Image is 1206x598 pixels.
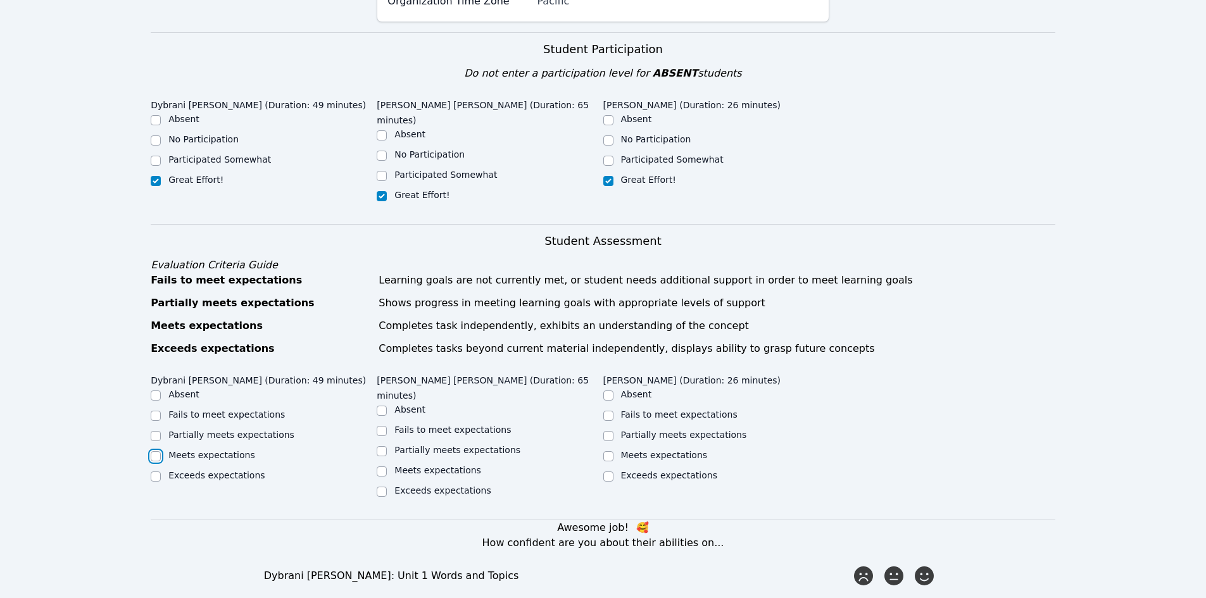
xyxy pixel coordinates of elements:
legend: [PERSON_NAME] [PERSON_NAME] (Duration: 65 minutes) [377,94,603,128]
label: No Participation [621,134,691,144]
legend: Dybrani [PERSON_NAME] (Duration: 49 minutes) [151,369,366,388]
label: Fails to meet expectations [394,425,511,435]
label: Absent [394,404,425,414]
div: Learning goals are not currently met, or student needs additional support in order to meet learni... [379,273,1055,288]
span: How confident are you about their abilities on... [482,537,724,549]
label: Meets expectations [168,450,255,460]
div: Exceeds expectations [151,341,371,356]
label: Participated Somewhat [394,170,497,180]
label: Great Effort! [394,190,449,200]
span: kisses [636,521,649,533]
legend: [PERSON_NAME] (Duration: 26 minutes) [603,94,781,113]
label: Great Effort! [168,175,223,185]
label: Exceeds expectations [394,485,491,495]
div: Dybrani [PERSON_NAME]: Unit 1 Words and Topics [264,568,851,583]
div: Completes tasks beyond current material independently, displays ability to grasp future concepts [379,341,1055,356]
label: No Participation [168,134,239,144]
legend: Dybrani [PERSON_NAME] (Duration: 49 minutes) [151,94,366,113]
label: Meets expectations [394,465,481,475]
label: Exceeds expectations [621,470,717,480]
label: Absent [621,114,652,124]
label: Fails to meet expectations [621,409,738,420]
div: Fails to meet expectations [151,273,371,288]
label: Absent [168,389,199,399]
div: Meets expectations [151,318,371,333]
label: Partially meets expectations [621,430,747,440]
label: Partially meets expectations [168,430,294,440]
h3: Student Assessment [151,232,1055,250]
legend: [PERSON_NAME] (Duration: 26 minutes) [603,369,781,388]
label: Great Effort! [621,175,676,185]
div: Do not enter a participation level for students [151,66,1055,81]
h3: Student Participation [151,40,1055,58]
label: Absent [621,389,652,399]
label: Participated Somewhat [621,154,724,165]
label: No Participation [394,149,465,159]
label: Meets expectations [621,450,708,460]
label: Participated Somewhat [168,154,271,165]
div: Evaluation Criteria Guide [151,258,1055,273]
label: Partially meets expectations [394,445,520,455]
label: Absent [168,114,199,124]
div: Completes task independently, exhibits an understanding of the concept [379,318,1055,333]
div: Shows progress in meeting learning goals with appropriate levels of support [379,296,1055,311]
label: Absent [394,129,425,139]
legend: [PERSON_NAME] [PERSON_NAME] (Duration: 65 minutes) [377,369,603,403]
span: Awesome job! [557,521,629,533]
label: Exceeds expectations [168,470,265,480]
span: ABSENT [653,67,698,79]
label: Fails to meet expectations [168,409,285,420]
div: Partially meets expectations [151,296,371,311]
